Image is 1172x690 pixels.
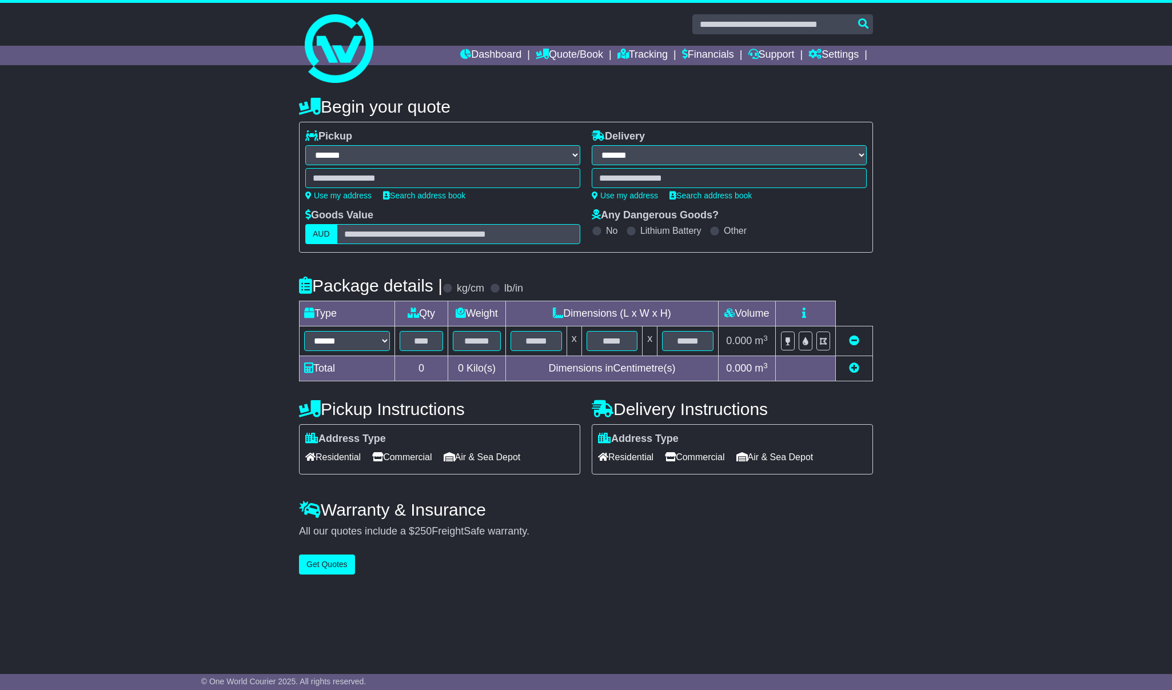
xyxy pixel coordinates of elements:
[504,282,523,295] label: lb/in
[457,282,484,295] label: kg/cm
[665,448,724,466] span: Commercial
[849,335,859,346] a: Remove this item
[718,301,775,326] td: Volume
[724,225,747,236] label: Other
[849,362,859,374] a: Add new item
[536,46,603,65] a: Quote/Book
[598,448,653,466] span: Residential
[414,525,432,537] span: 250
[726,362,752,374] span: 0.000
[755,362,768,374] span: m
[300,356,395,381] td: Total
[305,191,372,200] a: Use my address
[299,500,873,519] h4: Warranty & Insurance
[383,191,465,200] a: Search address book
[305,448,361,466] span: Residential
[299,97,873,116] h4: Begin your quote
[640,225,701,236] label: Lithium Battery
[505,356,718,381] td: Dimensions in Centimetre(s)
[305,130,352,143] label: Pickup
[592,209,719,222] label: Any Dangerous Goods?
[598,433,679,445] label: Address Type
[305,433,386,445] label: Address Type
[299,276,443,295] h4: Package details |
[305,209,373,222] label: Goods Value
[444,448,521,466] span: Air & Sea Depot
[606,225,617,236] label: No
[763,361,768,370] sup: 3
[617,46,668,65] a: Tracking
[300,301,395,326] td: Type
[395,301,448,326] td: Qty
[763,334,768,342] sup: 3
[808,46,859,65] a: Settings
[299,525,873,538] div: All our quotes include a $ FreightSafe warranty.
[460,46,521,65] a: Dashboard
[448,356,506,381] td: Kilo(s)
[201,677,366,686] span: © One World Courier 2025. All rights reserved.
[755,335,768,346] span: m
[458,362,464,374] span: 0
[372,448,432,466] span: Commercial
[669,191,752,200] a: Search address book
[592,400,873,418] h4: Delivery Instructions
[299,400,580,418] h4: Pickup Instructions
[448,301,506,326] td: Weight
[726,335,752,346] span: 0.000
[736,448,814,466] span: Air & Sea Depot
[395,356,448,381] td: 0
[748,46,795,65] a: Support
[592,191,658,200] a: Use my address
[299,555,355,575] button: Get Quotes
[643,326,657,356] td: x
[505,301,718,326] td: Dimensions (L x W x H)
[592,130,645,143] label: Delivery
[305,224,337,244] label: AUD
[567,326,581,356] td: x
[682,46,734,65] a: Financials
